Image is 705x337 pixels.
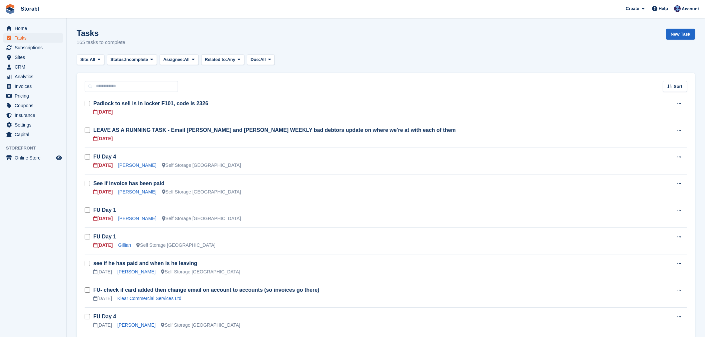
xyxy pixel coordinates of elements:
div: Self Storage [GEOGRAPHIC_DATA] [162,162,241,169]
div: [DATE] [93,215,113,222]
span: All [90,56,95,63]
span: Insurance [15,111,55,120]
a: See if invoice has been paid [93,180,164,186]
span: Settings [15,120,55,130]
span: CRM [15,62,55,72]
a: menu [3,111,63,120]
div: [DATE] [93,188,113,195]
a: see if he has paid and when is he leaving [93,260,197,266]
button: Due: All [247,54,275,65]
div: Self Storage [GEOGRAPHIC_DATA] [161,268,240,275]
span: Tasks [15,33,55,43]
div: Self Storage [GEOGRAPHIC_DATA] [162,188,241,195]
a: menu [3,43,63,52]
a: menu [3,153,63,163]
a: Gillian [118,242,131,248]
span: Create [626,5,639,12]
span: Incomplete [125,56,148,63]
span: Invoices [15,82,55,91]
span: Subscriptions [15,43,55,52]
a: Storabl [18,3,42,14]
a: [PERSON_NAME] [118,163,156,168]
div: [DATE] [93,242,113,249]
a: menu [3,120,63,130]
div: [DATE] [93,109,113,116]
a: [PERSON_NAME] [118,216,156,221]
a: LEAVE AS A RUNNING TASK - Email [PERSON_NAME] and [PERSON_NAME] WEEKLY bad debtors update on wher... [93,127,456,133]
span: Sites [15,53,55,62]
span: Status: [111,56,125,63]
span: Any [227,56,236,63]
img: stora-icon-8386f47178a22dfd0bd8f6a31ec36ba5ce8667c1dd55bd0f319d3a0aa187defe.svg [5,4,15,14]
div: [DATE] [93,322,112,329]
div: [DATE] [93,135,113,142]
a: Klear Commercial Services Ltd [117,296,181,301]
span: Account [682,6,699,12]
a: [PERSON_NAME] [117,322,156,328]
a: New Task [666,29,695,40]
a: menu [3,91,63,101]
a: menu [3,53,63,62]
div: Self Storage [GEOGRAPHIC_DATA] [161,322,240,329]
span: Coupons [15,101,55,110]
a: menu [3,24,63,33]
a: menu [3,33,63,43]
div: Self Storage [GEOGRAPHIC_DATA] [136,242,216,249]
button: Site: All [77,54,104,65]
span: All [184,56,190,63]
a: FU Day 1 [93,234,116,239]
img: Tegan Ewart [674,5,681,12]
span: Home [15,24,55,33]
button: Related to: Any [201,54,244,65]
a: FU Day 1 [93,207,116,213]
button: Status: Incomplete [107,54,157,65]
span: Related to: [205,56,227,63]
span: Online Store [15,153,55,163]
a: FU- check if card added then change email on account to accounts (so invoices go there) [93,287,319,293]
div: [DATE] [93,295,112,302]
span: Storefront [6,145,66,152]
span: All [260,56,266,63]
span: Assignee: [163,56,184,63]
a: menu [3,82,63,91]
a: [PERSON_NAME] [118,189,156,194]
span: Sort [674,83,682,90]
span: Capital [15,130,55,139]
span: Pricing [15,91,55,101]
div: Self Storage [GEOGRAPHIC_DATA] [162,215,241,222]
button: Assignee: All [160,54,199,65]
a: menu [3,130,63,139]
a: FU Day 4 [93,314,116,319]
a: menu [3,62,63,72]
a: [PERSON_NAME] [117,269,156,274]
h1: Tasks [77,29,125,38]
span: Due: [251,56,260,63]
a: menu [3,72,63,81]
span: Help [659,5,668,12]
div: [DATE] [93,268,112,275]
a: Preview store [55,154,63,162]
a: menu [3,101,63,110]
a: FU Day 4 [93,154,116,160]
p: 165 tasks to complete [77,39,125,46]
span: Analytics [15,72,55,81]
div: [DATE] [93,162,113,169]
span: Site: [80,56,90,63]
a: Padlock to sell is in locker F101, code is 2326 [93,101,208,106]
